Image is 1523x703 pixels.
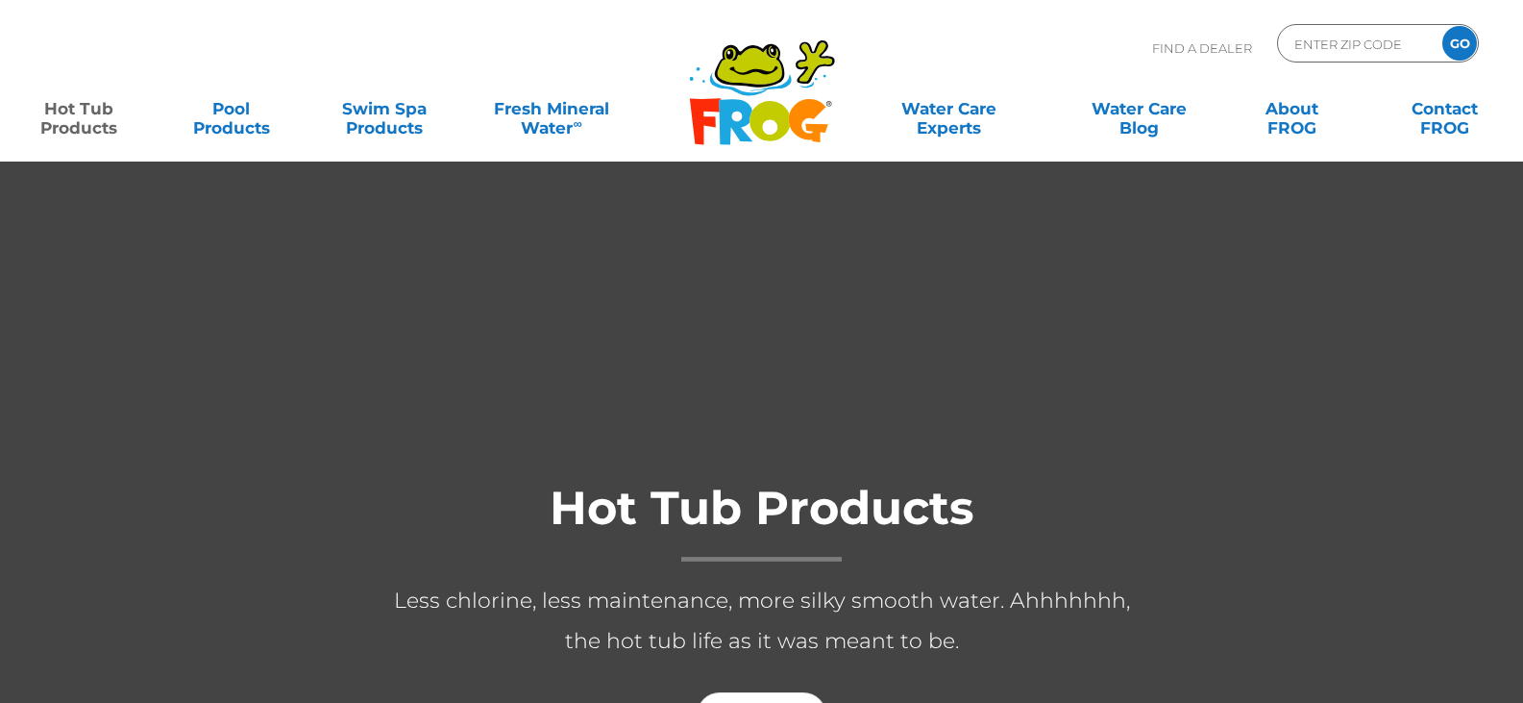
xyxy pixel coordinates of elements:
a: ContactFROG [1385,89,1504,128]
input: GO [1442,26,1477,61]
a: Water CareExperts [852,89,1045,128]
a: Water CareBlog [1080,89,1199,128]
h1: Hot Tub Products [378,483,1146,562]
a: PoolProducts [172,89,291,128]
sup: ∞ [573,116,581,131]
a: AboutFROG [1232,89,1351,128]
p: Less chlorine, less maintenance, more silky smooth water. Ahhhhhhh, the hot tub life as it was me... [378,581,1146,662]
a: Fresh MineralWater∞ [478,89,626,128]
input: Zip Code Form [1292,30,1422,58]
p: Find A Dealer [1152,24,1252,72]
a: Hot TubProducts [19,89,138,128]
a: Swim SpaProducts [325,89,444,128]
